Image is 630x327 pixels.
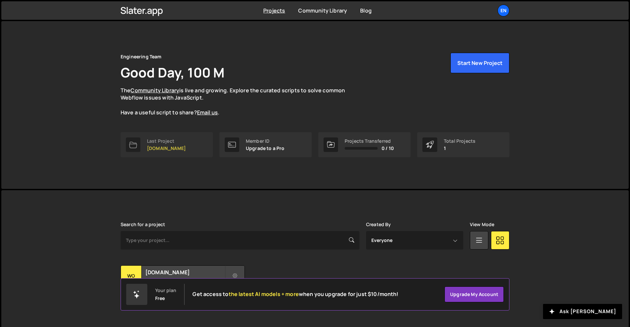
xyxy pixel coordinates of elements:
[147,138,186,144] div: Last Project
[444,146,475,151] p: 1
[147,146,186,151] p: [DOMAIN_NAME]
[121,266,142,286] div: wo
[121,231,359,250] input: Type your project...
[145,278,225,283] small: Created by 100 M
[197,109,218,116] a: Email us
[121,53,162,61] div: Engineering Team
[121,87,358,116] p: The is live and growing. Explore the curated scripts to solve common Webflow issues with JavaScri...
[263,7,285,14] a: Projects
[382,146,394,151] span: 0 / 10
[155,288,176,293] div: Your plan
[246,146,285,151] p: Upgrade to a Pro
[229,290,299,298] span: the latest AI models + more
[444,286,504,302] a: Upgrade my account
[145,269,225,276] h2: [DOMAIN_NAME]
[360,7,372,14] a: Blog
[121,63,224,81] h1: Good Day, 100 M
[444,138,475,144] div: Total Projects
[155,296,165,301] div: Free
[130,87,179,94] a: Community Library
[345,138,394,144] div: Projects Transferred
[246,138,285,144] div: Member ID
[543,304,622,319] button: Ask [PERSON_NAME]
[121,222,165,227] label: Search for a project
[121,132,213,157] a: Last Project [DOMAIN_NAME]
[470,222,494,227] label: View Mode
[366,222,391,227] label: Created By
[121,265,245,307] a: wo [DOMAIN_NAME] Created by 100 M 8 pages, last updated by 100 M [DATE]
[450,53,509,73] button: Start New Project
[192,291,398,297] h2: Get access to when you upgrade for just $10/month!
[498,5,509,16] a: En
[298,7,347,14] a: Community Library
